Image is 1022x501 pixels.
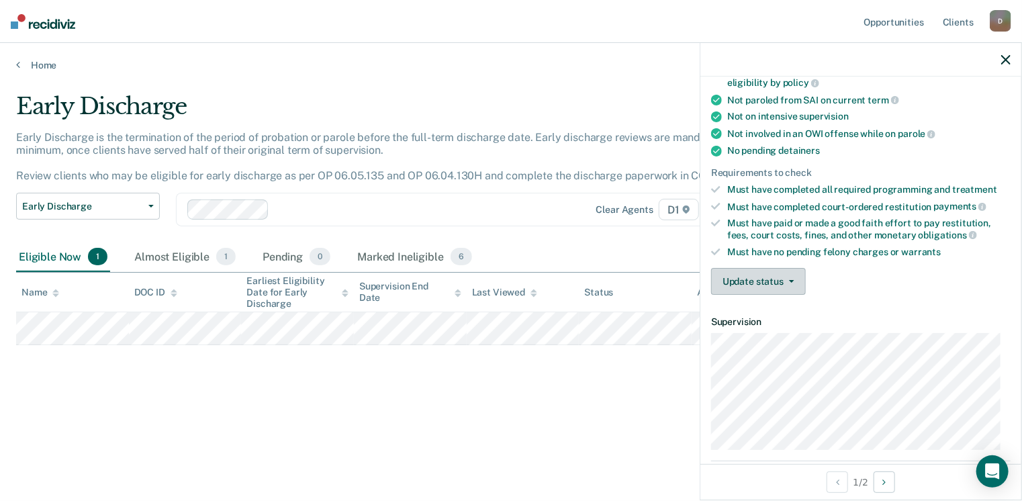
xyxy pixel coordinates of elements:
[246,275,349,309] div: Earliest Eligibility Date for Early Discharge
[990,10,1011,32] div: D
[727,128,1011,140] div: Not involved in an OWI offense while on
[711,167,1011,179] div: Requirements to check
[355,242,475,272] div: Marked Ineligible
[22,201,143,212] span: Early Discharge
[874,471,895,493] button: Next Opportunity
[727,94,1011,106] div: Not paroled from SAI on current
[727,218,1011,240] div: Must have paid or made a good faith effort to pay restitution, fees, court costs, fines, and othe...
[16,59,1006,71] a: Home
[16,93,783,131] div: Early Discharge
[260,242,333,272] div: Pending
[727,246,1011,258] div: Must have no pending felony charges or
[451,248,472,265] span: 6
[359,281,461,304] div: Supervision End Date
[132,242,238,272] div: Almost Eligible
[134,287,177,298] div: DOC ID
[898,128,935,139] span: parole
[21,287,59,298] div: Name
[727,111,1011,122] div: Not on intensive
[934,201,987,212] span: payments
[596,204,653,216] div: Clear agents
[16,131,738,183] p: Early Discharge is the termination of the period of probation or parole before the full-term disc...
[711,268,806,295] button: Update status
[700,464,1021,500] div: 1 / 2
[783,77,819,88] span: policy
[11,14,75,29] img: Recidiviz
[16,242,110,272] div: Eligible Now
[800,111,849,122] span: supervision
[727,65,1011,88] div: Not serving for an offense excluded from early discharge eligibility by
[778,145,820,156] span: detainers
[952,184,997,195] span: treatment
[216,248,236,265] span: 1
[919,230,977,240] span: obligations
[711,316,1011,328] dt: Supervision
[472,287,537,298] div: Last Viewed
[902,246,941,257] span: warrants
[697,287,760,298] div: Assigned to
[727,184,1011,195] div: Must have completed all required programming and
[976,455,1009,488] div: Open Intercom Messenger
[584,287,613,298] div: Status
[727,145,1011,156] div: No pending
[88,248,107,265] span: 1
[310,248,330,265] span: 0
[868,95,899,105] span: term
[827,471,848,493] button: Previous Opportunity
[659,199,699,220] span: D1
[727,201,1011,213] div: Must have completed court-ordered restitution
